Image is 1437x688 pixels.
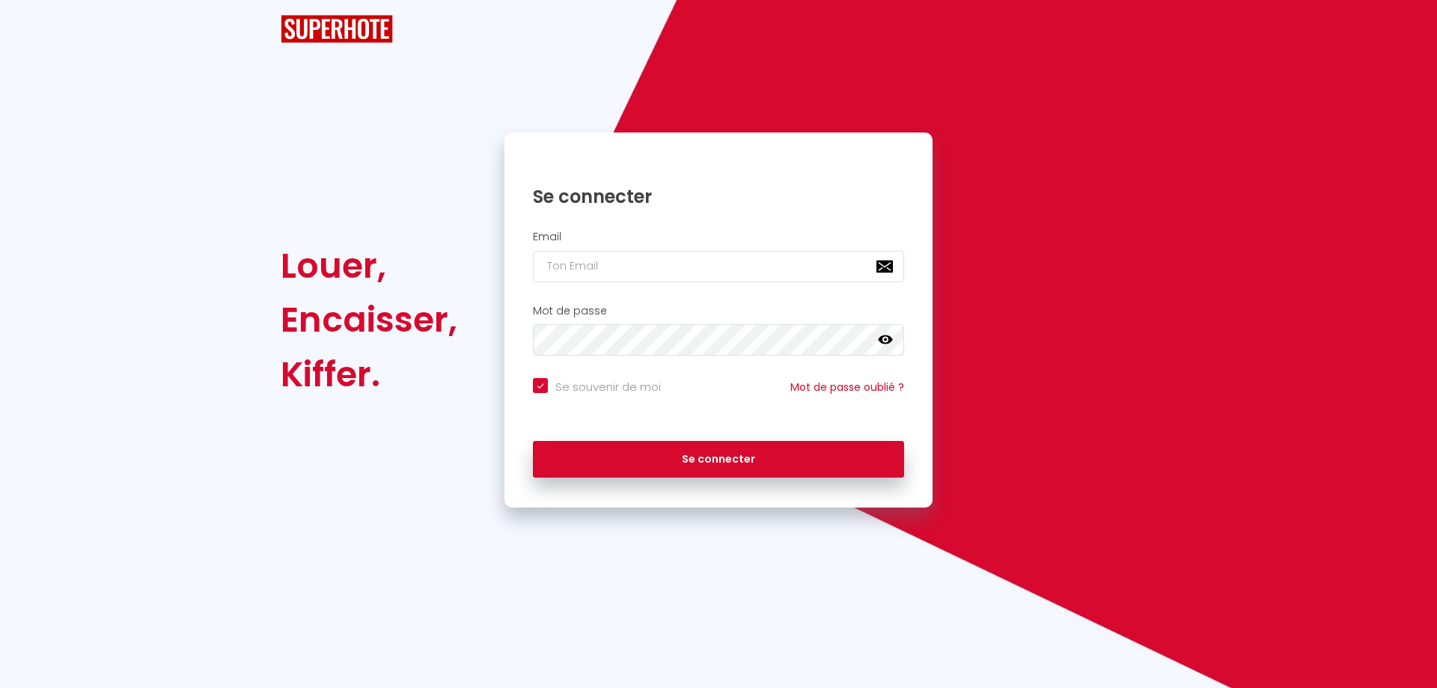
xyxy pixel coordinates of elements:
[281,239,457,293] div: Louer,
[281,347,457,401] div: Kiffer.
[533,305,904,317] h2: Mot de passe
[281,15,393,43] img: SuperHote logo
[533,231,904,243] h2: Email
[533,251,904,282] input: Ton Email
[281,293,457,347] div: Encaisser,
[533,441,904,478] button: Se connecter
[533,185,904,208] h1: Se connecter
[790,380,904,395] a: Mot de passe oublié ?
